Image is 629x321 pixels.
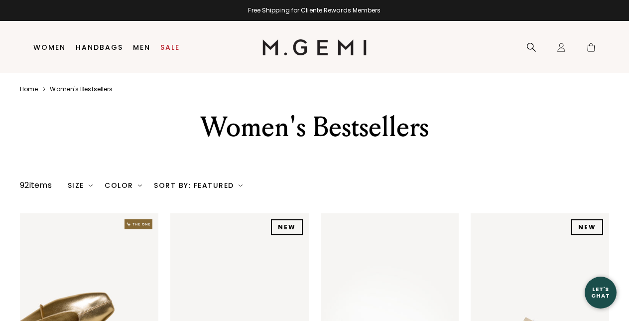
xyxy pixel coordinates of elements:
[154,181,243,189] div: Sort By: Featured
[271,219,303,235] div: NEW
[68,181,93,189] div: Size
[239,183,243,187] img: chevron-down.svg
[585,286,617,299] div: Let's Chat
[50,85,113,93] a: Women's bestsellers
[33,43,66,51] a: Women
[133,43,150,51] a: Men
[76,43,123,51] a: Handbags
[138,183,142,187] img: chevron-down.svg
[130,109,500,145] div: Women's Bestsellers
[262,39,367,55] img: M.Gemi
[105,181,142,189] div: Color
[571,219,603,235] div: NEW
[89,183,93,187] img: chevron-down.svg
[160,43,180,51] a: Sale
[20,85,38,93] a: Home
[125,219,152,229] img: The One tag
[20,179,52,191] div: 92 items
